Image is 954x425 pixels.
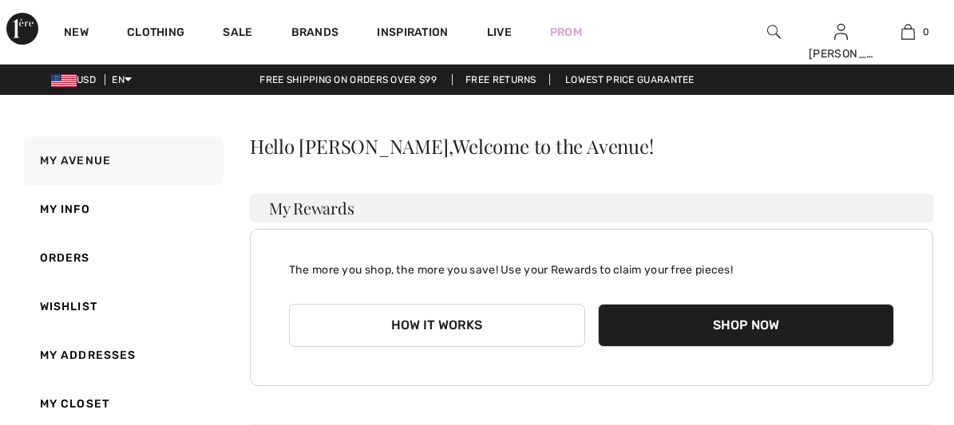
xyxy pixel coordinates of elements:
span: EN [112,74,132,85]
p: The more you shop, the more you save! Use your Rewards to claim your free pieces! [289,249,894,278]
a: Free shipping on orders over $99 [247,74,449,85]
img: search the website [767,22,781,41]
span: 0 [923,25,929,39]
a: Sign In [834,24,848,39]
span: My Avenue [40,154,111,167]
img: 1ère Avenue [6,13,38,45]
a: Free Returns [452,74,550,85]
span: Inspiration [377,26,448,42]
div: [PERSON_NAME] [809,45,874,62]
button: Shop Now [598,304,894,347]
img: US Dollar [51,74,77,87]
a: 0 [875,22,940,41]
div: Hello [PERSON_NAME], [250,136,933,155]
a: Brands [291,26,339,42]
a: New [64,26,89,42]
a: My Info [21,185,224,234]
a: Live [487,24,512,41]
span: Welcome to the Avenue! [453,136,653,155]
a: Clothing [127,26,184,42]
a: Orders [21,234,224,282]
a: Sale [223,26,252,42]
button: How it works [289,304,585,347]
img: My Bag [901,22,915,41]
h3: My Rewards [250,194,933,222]
a: Wishlist [21,282,224,331]
span: USD [51,74,102,85]
a: My Addresses [21,331,224,380]
a: Prom [550,24,582,41]
a: Lowest Price Guarantee [552,74,707,85]
img: My Info [834,22,848,41]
